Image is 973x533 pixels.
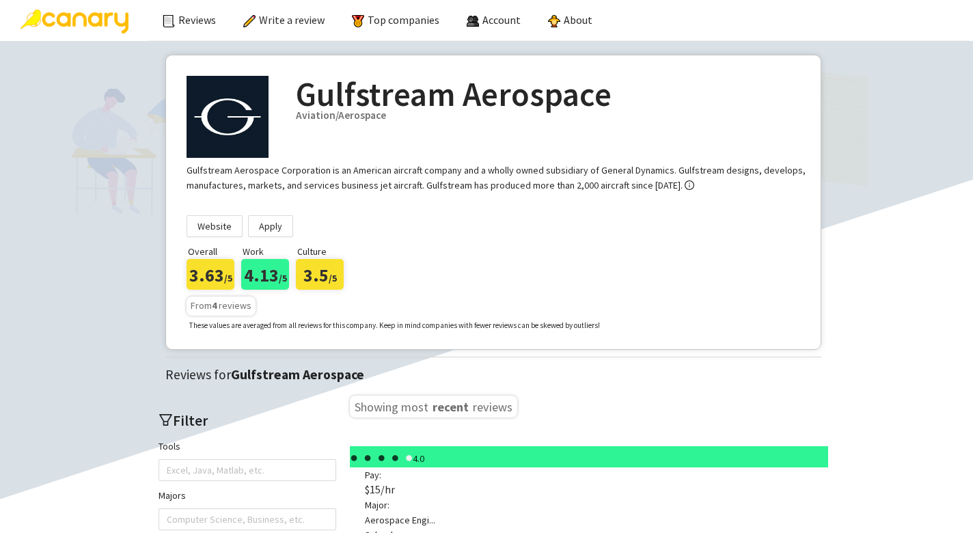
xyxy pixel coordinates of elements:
[365,497,828,512] div: Major:
[159,413,173,427] span: filter
[391,446,399,467] div: ●
[329,272,337,284] span: /5
[231,366,364,383] strong: Gulfstream Aerospace
[352,13,439,27] a: Top companies
[413,452,424,465] span: 4.0
[364,446,372,467] div: ●
[296,76,800,113] h2: Gulfstream Aerospace
[365,482,381,496] span: 15
[159,488,186,503] label: Majors
[165,364,828,385] div: Reviews for
[188,244,241,259] p: Overall
[248,215,293,237] a: Apply
[279,272,287,284] span: /5
[241,259,289,290] div: 4.13
[20,10,128,33] img: Canary Logo
[431,397,470,413] span: recent
[548,13,592,27] a: About
[405,446,413,467] div: ●
[365,482,370,496] span: $
[187,215,243,237] a: Website
[350,396,517,418] h3: Showing most reviews
[212,299,217,312] b: 4
[467,15,479,27] img: people.png
[365,467,828,482] div: Pay:
[259,216,282,236] span: Apply
[243,13,325,27] a: Write a review
[191,299,251,312] span: From reviews
[350,446,358,467] div: ●
[243,244,296,259] p: Work
[377,446,385,467] div: ●
[224,272,232,284] span: /5
[297,244,351,259] p: Culture
[163,13,216,27] a: Reviews
[381,482,395,496] span: /hr
[685,180,694,190] span: info-circle
[167,462,169,478] input: Tools
[159,409,336,432] h2: Filter
[187,76,269,158] img: Company Logo
[296,107,800,124] div: Aviation/Aerospace
[365,514,435,526] span: Aerospace Engi...
[187,164,806,191] div: Gulfstream Aerospace Corporation is an American aircraft company and a wholly owned subsidiary of...
[187,259,234,290] div: 3.63
[197,216,232,236] span: Website
[296,259,344,290] div: 3.5
[159,439,180,454] label: Tools
[189,320,600,332] p: These values are averaged from all reviews for this company. Keep in mind companies with fewer re...
[482,13,521,27] span: Account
